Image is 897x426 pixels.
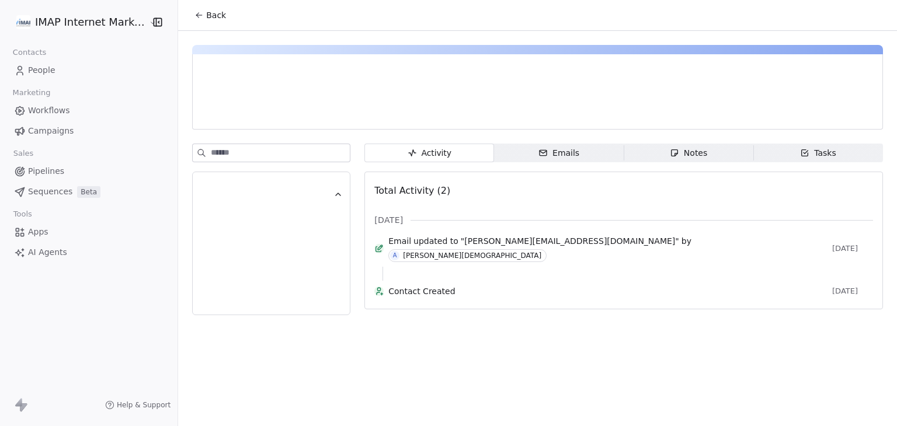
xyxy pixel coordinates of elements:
span: Beta [77,186,100,198]
span: Help & Support [117,400,171,410]
a: Campaigns [9,121,168,141]
span: Pipelines [28,165,64,177]
span: AI Agents [28,246,67,259]
span: IMAP Internet Marketing SL [35,15,146,30]
span: Email [388,235,411,247]
span: by [682,235,691,247]
a: AI Agents [9,243,168,262]
span: Contact Created [388,285,828,297]
span: Back [206,9,226,21]
a: People [9,61,168,80]
a: SequencesBeta [9,182,168,201]
div: Emails [538,147,579,159]
span: [DATE] [832,244,873,253]
span: "[PERSON_NAME][EMAIL_ADDRESS][DOMAIN_NAME]" [461,235,679,247]
div: A [393,251,397,260]
span: [DATE] [832,287,873,296]
span: Tools [8,205,37,223]
a: Pipelines [9,162,168,181]
span: Apps [28,226,48,238]
span: Sales [8,145,39,162]
button: Back [187,5,233,26]
a: Apps [9,222,168,242]
a: Help & Support [105,400,171,410]
span: Contacts [8,44,51,61]
span: updated to [413,235,458,247]
span: Sequences [28,186,72,198]
img: IMAP_Logo_ok.jpg [16,15,30,29]
div: Tasks [800,147,836,159]
a: Workflows [9,101,168,120]
span: Campaigns [28,125,74,137]
div: [PERSON_NAME][DEMOGRAPHIC_DATA] [403,252,541,260]
span: People [28,64,55,76]
div: Notes [670,147,707,159]
span: Workflows [28,104,70,117]
span: Total Activity (2) [374,185,450,196]
span: Marketing [8,84,55,102]
span: [DATE] [374,214,403,226]
button: IMAP Internet Marketing SL [14,12,141,32]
